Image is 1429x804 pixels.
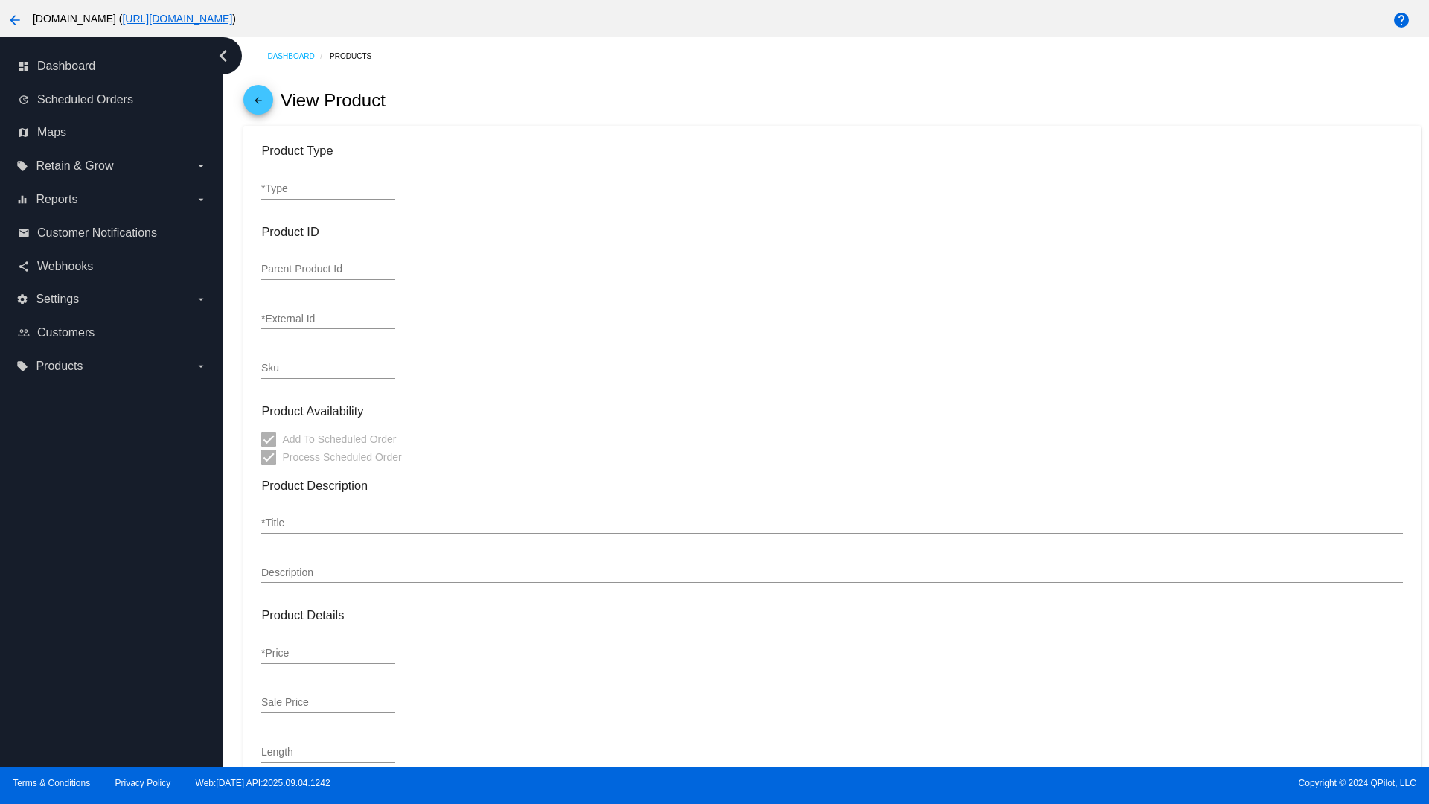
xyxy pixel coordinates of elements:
span: Customer Notifications [37,226,157,240]
span: Add To Scheduled Order [282,430,396,448]
span: Customers [37,326,95,339]
i: local_offer [16,360,28,372]
i: equalizer [16,194,28,205]
input: Description [261,567,1402,579]
a: Privacy Policy [115,778,171,788]
span: Products [36,360,83,373]
input: *Type [261,183,395,195]
i: settings [16,293,28,305]
h3: Product Availability [261,404,1402,418]
span: Settings [36,293,79,306]
span: Scheduled Orders [37,93,133,106]
h3: Product Details [261,608,1402,622]
a: people_outline Customers [18,321,207,345]
a: Web:[DATE] API:2025.09.04.1242 [196,778,330,788]
i: arrow_drop_down [195,293,207,305]
input: *Price [261,648,395,660]
h3: Product ID [261,225,1402,239]
h3: Product Type [261,144,1402,158]
span: [DOMAIN_NAME] ( ) [33,13,236,25]
a: dashboard Dashboard [18,54,207,78]
input: Length [261,747,395,759]
mat-icon: arrow_back [249,95,267,113]
input: Parent Product Id [261,264,395,275]
i: people_outline [18,327,30,339]
a: Terms & Conditions [13,778,90,788]
i: share [18,261,30,272]
span: Dashboard [37,60,95,73]
input: *Title [261,517,1402,529]
a: Dashboard [267,45,330,68]
h2: View Product [281,90,386,111]
a: [URL][DOMAIN_NAME] [122,13,232,25]
span: Webhooks [37,260,93,273]
span: Reports [36,193,77,206]
span: Maps [37,126,66,139]
i: dashboard [18,60,30,72]
mat-icon: arrow_back [6,11,24,29]
i: map [18,127,30,138]
a: map Maps [18,121,207,144]
i: email [18,227,30,239]
a: share Webhooks [18,255,207,278]
a: update Scheduled Orders [18,88,207,112]
i: arrow_drop_down [195,194,207,205]
i: arrow_drop_down [195,360,207,372]
input: Sku [261,363,395,374]
i: local_offer [16,160,28,172]
span: Retain & Grow [36,159,113,173]
i: arrow_drop_down [195,160,207,172]
i: chevron_left [211,44,235,68]
h3: Product Description [261,479,1402,493]
a: email Customer Notifications [18,221,207,245]
mat-icon: help [1393,11,1410,29]
i: update [18,94,30,106]
span: Process Scheduled Order [282,448,401,466]
span: Copyright © 2024 QPilot, LLC [727,778,1416,788]
a: Products [330,45,385,68]
input: Sale Price [261,697,395,709]
input: *External Id [261,313,395,325]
